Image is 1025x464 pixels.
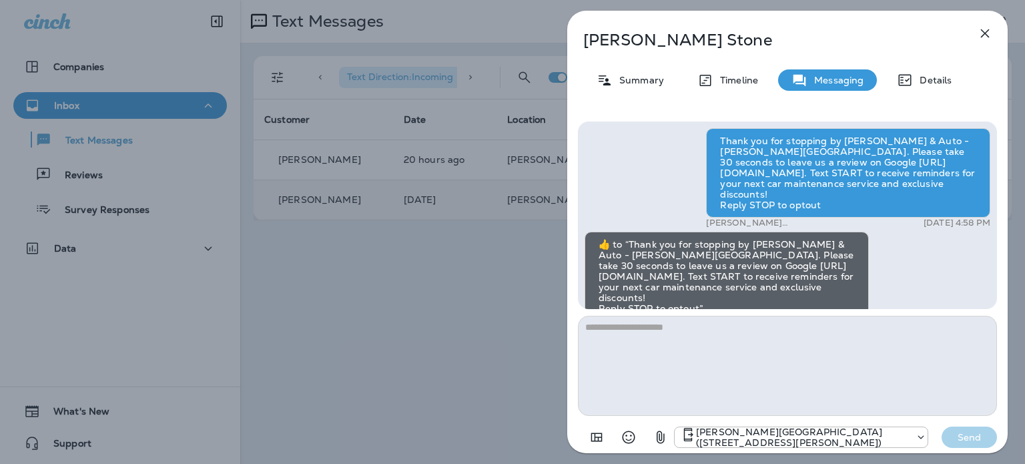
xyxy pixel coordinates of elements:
[583,424,610,451] button: Add in a premade template
[706,218,876,228] p: [PERSON_NAME][GEOGRAPHIC_DATA] ([STREET_ADDRESS][PERSON_NAME])
[807,75,864,85] p: Messaging
[706,128,990,218] div: Thank you for stopping by [PERSON_NAME] & Auto - [PERSON_NAME][GEOGRAPHIC_DATA]. Please take 30 s...
[583,31,948,49] p: [PERSON_NAME] Stone
[585,232,869,321] div: ​👍​ to “ Thank you for stopping by [PERSON_NAME] & Auto - [PERSON_NAME][GEOGRAPHIC_DATA]. Please ...
[713,75,758,85] p: Timeline
[924,218,990,228] p: [DATE] 4:58 PM
[613,75,664,85] p: Summary
[696,427,909,448] p: [PERSON_NAME][GEOGRAPHIC_DATA] ([STREET_ADDRESS][PERSON_NAME])
[913,75,952,85] p: Details
[675,427,928,448] div: +1 (402) 291-8444
[615,424,642,451] button: Select an emoji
